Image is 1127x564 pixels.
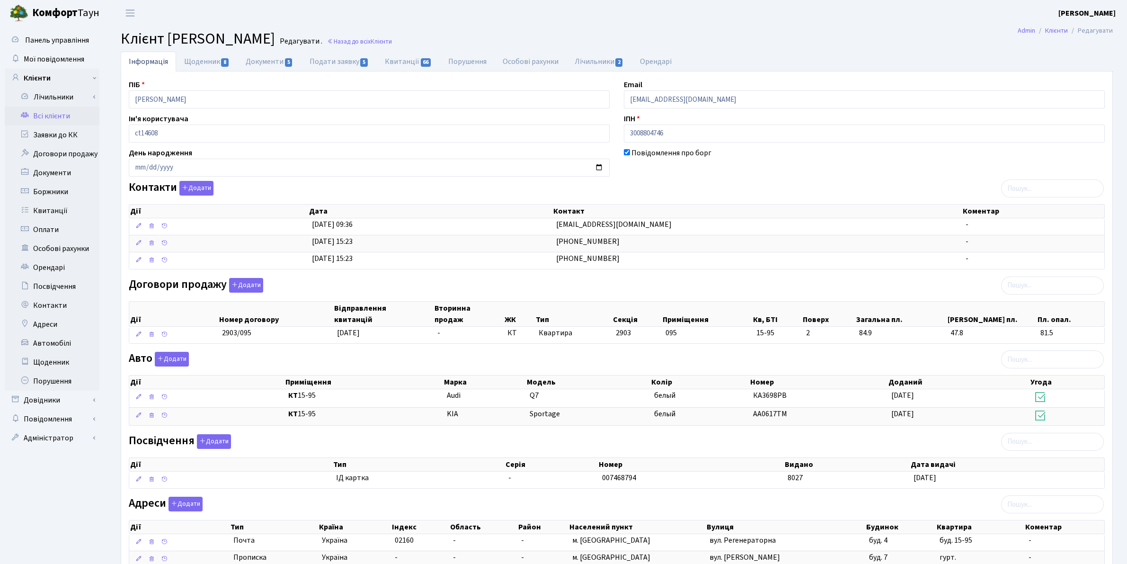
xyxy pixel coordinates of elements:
[118,5,142,21] button: Переключити навігацію
[869,535,887,546] span: буд. 4
[521,535,524,546] span: -
[556,219,672,230] span: [EMAIL_ADDRESS][DOMAIN_NAME]
[1058,8,1116,18] b: [PERSON_NAME]
[710,535,776,546] span: вул. Регенераторна
[5,410,99,429] a: Повідомлення
[302,52,377,72] a: Подати заявку
[572,535,650,546] span: м. [GEOGRAPHIC_DATA]
[322,535,387,546] span: Україна
[437,328,440,338] span: -
[940,535,972,546] span: буд. 15-95
[447,390,461,401] span: Audi
[5,296,99,315] a: Контакти
[197,434,231,449] button: Посвідчення
[1001,179,1104,197] input: Пошук...
[129,147,192,159] label: День народження
[654,409,675,419] span: белый
[5,239,99,258] a: Особові рахунки
[169,497,203,511] button: Адреси
[1003,21,1127,41] nav: breadcrumb
[391,520,449,534] th: Індекс
[914,473,936,483] span: [DATE]
[233,535,255,546] span: Почта
[129,520,230,534] th: Дії
[285,58,293,67] span: 5
[530,409,560,419] span: Sportage
[602,473,636,483] span: 007468794
[784,458,910,471] th: Видано
[936,520,1024,534] th: Квартира
[1001,495,1104,513] input: Пошук...
[449,520,517,534] th: Область
[395,535,414,546] span: 02160
[5,258,99,277] a: Орендарі
[5,50,99,69] a: Мої повідомлення
[278,37,322,46] small: Редагувати .
[177,179,213,196] a: Додати
[1024,520,1104,534] th: Коментар
[940,552,956,563] span: гурт.
[756,328,799,339] span: 15-95
[5,372,99,391] a: Порушення
[891,409,914,419] span: [DATE]
[229,278,263,293] button: Договори продажу
[333,302,434,326] th: Відправлення квитанцій
[440,52,495,72] a: Порушення
[806,328,852,339] span: 2
[11,88,99,107] a: Лічильники
[453,552,456,563] span: -
[443,376,526,389] th: Марка
[222,328,251,338] span: 2903/095
[434,302,504,326] th: Вторинна продаж
[288,390,439,401] span: 15-95
[966,253,968,264] span: -
[327,37,392,46] a: Назад до всіхКлієнти
[121,52,176,72] a: Інформація
[336,473,501,483] span: ІД картка
[5,315,99,334] a: Адреси
[129,497,203,511] label: Адреси
[288,409,298,419] b: КТ
[1040,328,1100,339] span: 81.5
[152,350,189,367] a: Додати
[855,302,947,326] th: Загальна пл.
[5,353,99,372] a: Щоденник
[526,376,650,389] th: Модель
[5,31,99,50] a: Панель управління
[9,4,28,23] img: logo.png
[572,552,650,563] span: м. [GEOGRAPHIC_DATA]
[5,277,99,296] a: Посвідчення
[195,432,231,449] a: Додати
[5,125,99,144] a: Заявки до КК
[539,328,608,339] span: Квартира
[1029,552,1031,563] span: -
[24,54,84,64] span: Мої повідомлення
[377,52,440,72] a: Квитанції
[662,302,752,326] th: Приміщення
[788,473,803,483] span: 8027
[5,201,99,220] a: Квитанції
[624,113,640,125] label: ІПН
[129,181,213,196] label: Контакти
[5,107,99,125] a: Всі клієнти
[962,205,1104,218] th: Коментар
[5,69,99,88] a: Клієнти
[966,219,968,230] span: -
[332,458,505,471] th: Тип
[129,113,188,125] label: Ім'я користувача
[129,79,145,90] label: ПІБ
[318,520,390,534] th: Країна
[129,434,231,449] label: Посвідчення
[521,552,524,563] span: -
[568,520,705,534] th: Населений пункт
[447,409,458,419] span: KIA
[155,352,189,367] button: Авто
[535,302,612,326] th: Тип
[615,58,623,67] span: 2
[752,302,802,326] th: Кв, БТІ
[632,52,680,72] a: Орендарі
[32,5,78,20] b: Комфорт
[284,376,443,389] th: Приміщення
[505,458,598,471] th: Серія
[121,28,275,50] span: Клієнт [PERSON_NAME]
